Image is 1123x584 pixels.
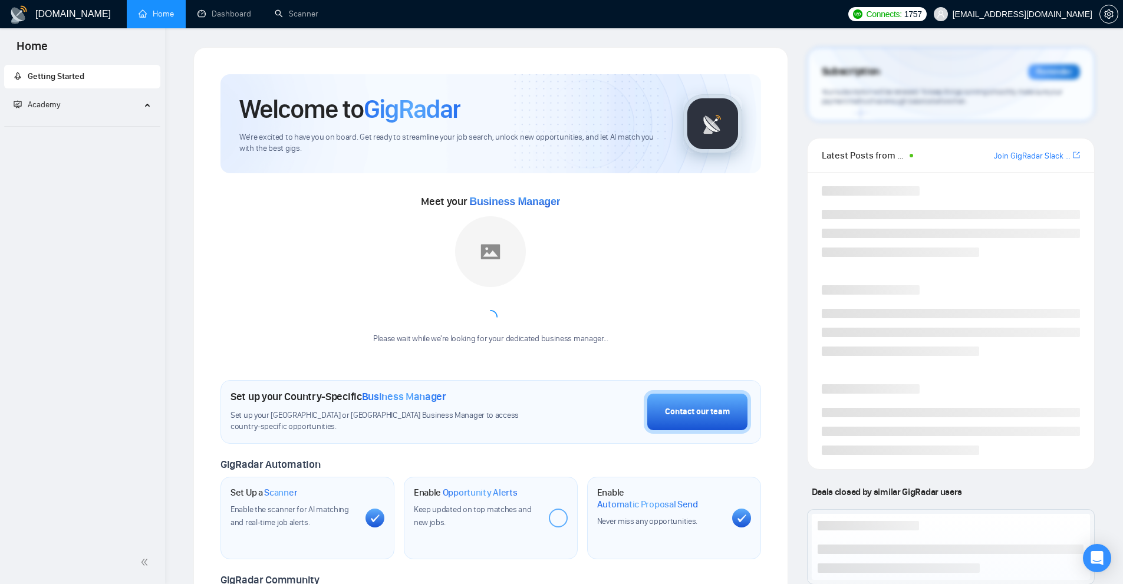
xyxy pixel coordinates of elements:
[264,487,297,499] span: Scanner
[443,487,518,499] span: Opportunity Alerts
[1099,9,1118,19] a: setting
[937,10,945,18] span: user
[994,150,1071,163] a: Join GigRadar Slack Community
[28,100,60,110] span: Academy
[364,93,460,125] span: GigRadar
[239,93,460,125] h1: Welcome to
[14,100,22,108] span: fund-projection-screen
[139,9,174,19] a: homeHome
[665,405,730,418] div: Contact our team
[140,556,152,568] span: double-left
[822,148,906,163] span: Latest Posts from the GigRadar Community
[197,9,251,19] a: dashboardDashboard
[28,71,84,81] span: Getting Started
[1073,150,1080,161] a: export
[230,487,297,499] h1: Set Up a
[822,87,1062,106] span: Your subscription will be renewed. To keep things running smoothly, make sure your payment method...
[4,121,160,129] li: Academy Homepage
[14,72,22,80] span: rocket
[866,8,901,21] span: Connects:
[597,499,698,510] span: Automatic Proposal Send
[822,62,880,82] span: Subscription
[9,5,28,24] img: logo
[14,100,60,110] span: Academy
[220,458,320,471] span: GigRadar Automation
[683,94,742,153] img: gigradar-logo.png
[1073,150,1080,160] span: export
[414,487,518,499] h1: Enable
[239,132,664,154] span: We're excited to have you on board. Get ready to streamline your job search, unlock new opportuni...
[230,390,446,403] h1: Set up your Country-Specific
[275,9,318,19] a: searchScanner
[644,390,751,434] button: Contact our team
[904,8,922,21] span: 1757
[597,516,697,526] span: Never miss any opportunities.
[807,481,967,502] span: Deals closed by similar GigRadar users
[230,504,349,527] span: Enable the scanner for AI matching and real-time job alerts.
[597,487,723,510] h1: Enable
[1099,5,1118,24] button: setting
[1028,64,1080,80] div: Reminder
[455,216,526,287] img: placeholder.png
[1100,9,1118,19] span: setting
[421,195,560,208] span: Meet your
[414,504,532,527] span: Keep updated on top matches and new jobs.
[482,309,499,325] span: loading
[469,196,560,207] span: Business Manager
[4,65,160,88] li: Getting Started
[366,334,615,345] div: Please wait while we're looking for your dedicated business manager...
[230,410,543,433] span: Set up your [GEOGRAPHIC_DATA] or [GEOGRAPHIC_DATA] Business Manager to access country-specific op...
[1083,544,1111,572] div: Open Intercom Messenger
[7,38,57,62] span: Home
[362,390,446,403] span: Business Manager
[853,9,862,19] img: upwork-logo.png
